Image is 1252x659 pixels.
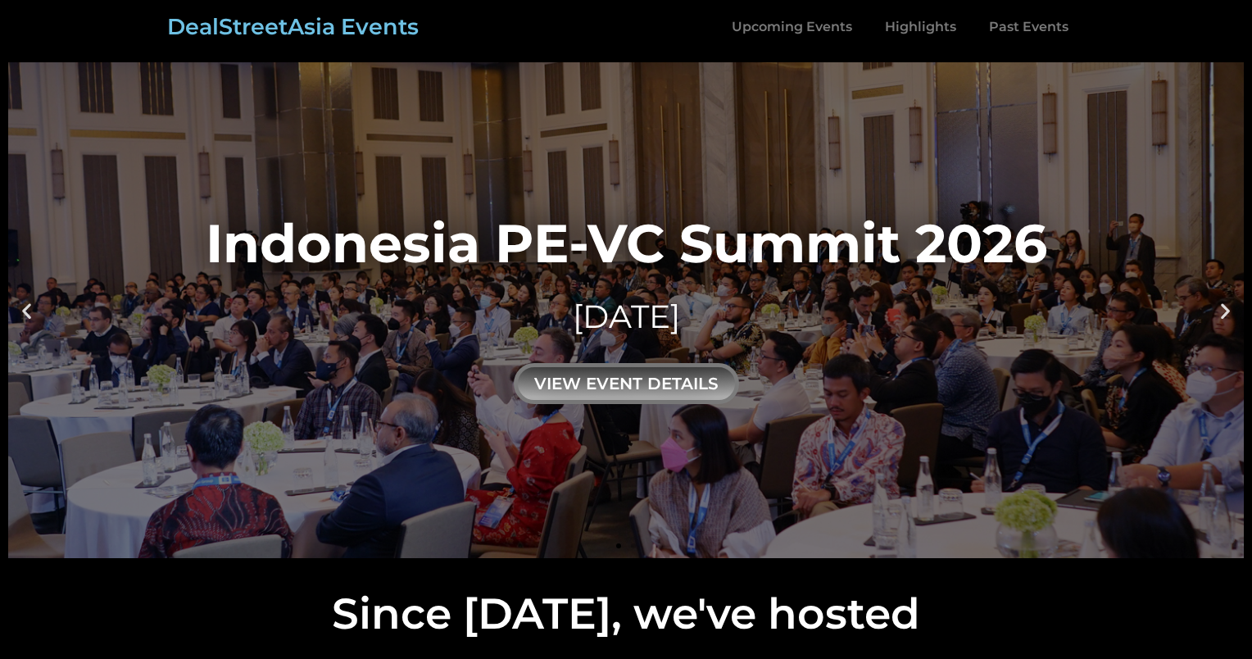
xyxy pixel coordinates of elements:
[8,593,1244,635] h2: Since [DATE], we've hosted
[8,62,1244,558] a: Indonesia PE-VC Summit 2026[DATE]view event details
[631,543,636,548] span: Go to slide 2
[206,216,1047,270] div: Indonesia PE-VC Summit 2026
[16,300,37,320] div: Previous slide
[869,8,973,46] a: Highlights
[973,8,1085,46] a: Past Events
[616,543,621,548] span: Go to slide 1
[715,8,869,46] a: Upcoming Events
[206,294,1047,339] div: [DATE]
[1215,300,1236,320] div: Next slide
[514,363,739,404] div: view event details
[167,13,419,40] a: DealStreetAsia Events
